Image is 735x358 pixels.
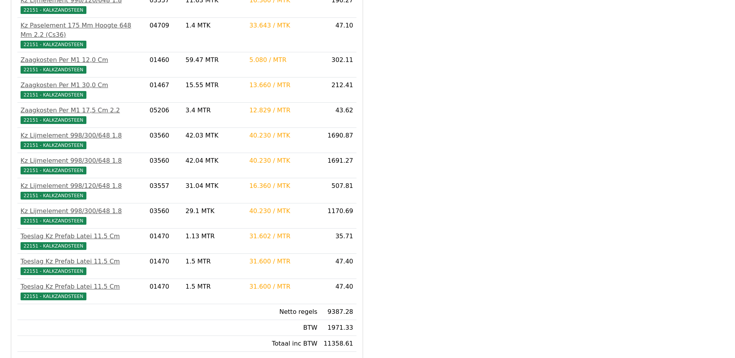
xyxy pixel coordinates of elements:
[21,282,143,291] div: Toeslag Kz Prefab Latei 11.5 Cm
[246,304,320,320] td: Netto regels
[320,254,356,279] td: 47.40
[320,279,356,304] td: 47.40
[21,106,143,124] a: Zaagkosten Per M1 17,5 Cm 2.222151 - KALKZANDSTEEN
[249,257,317,266] div: 31.600 / MTR
[21,21,143,40] div: Kz Paselement 175 Mm Hoogte 648 Mm 2.2 (Cs36)
[186,106,243,115] div: 3.4 MTR
[186,21,243,30] div: 1.4 MTK
[249,106,317,115] div: 12.829 / MTR
[21,293,86,300] span: 22151 - KALKZANDSTEEN
[21,282,143,301] a: Toeslag Kz Prefab Latei 11.5 Cm22151 - KALKZANDSTEEN
[249,282,317,291] div: 31.600 / MTR
[21,81,143,90] div: Zaagkosten Per M1 30,0 Cm
[21,106,143,115] div: Zaagkosten Per M1 17,5 Cm 2.2
[21,181,143,191] div: Kz Lijmelement 998/120/648 1.8
[21,6,86,14] span: 22151 - KALKZANDSTEEN
[21,141,86,149] span: 22151 - KALKZANDSTEEN
[21,207,143,225] a: Kz Lijmelement 998/300/648 1.822151 - KALKZANDSTEEN
[320,229,356,254] td: 35.71
[21,242,86,250] span: 22151 - KALKZANDSTEEN
[320,77,356,103] td: 212.41
[146,279,182,304] td: 01470
[186,232,243,241] div: 1.13 MTR
[21,217,86,225] span: 22151 - KALKZANDSTEEN
[146,103,182,128] td: 05206
[21,91,86,99] span: 22151 - KALKZANDSTEEN
[21,167,86,174] span: 22151 - KALKZANDSTEEN
[21,156,143,165] div: Kz Lijmelement 998/300/648 1.8
[186,55,243,65] div: 59.47 MTR
[249,81,317,90] div: 13.660 / MTR
[320,52,356,77] td: 302.11
[21,232,143,241] div: Toeslag Kz Prefab Latei 11.5 Cm
[21,156,143,175] a: Kz Lijmelement 998/300/648 1.822151 - KALKZANDSTEEN
[186,257,243,266] div: 1.5 MTR
[146,229,182,254] td: 01470
[320,304,356,320] td: 9387.28
[21,131,143,150] a: Kz Lijmelement 998/300/648 1.822151 - KALKZANDSTEEN
[246,336,320,352] td: Totaal inc BTW
[320,18,356,52] td: 47.10
[249,181,317,191] div: 16.360 / MTK
[186,282,243,291] div: 1.5 MTR
[186,207,243,216] div: 29.1 MTK
[146,254,182,279] td: 01470
[146,178,182,203] td: 03557
[146,18,182,52] td: 04709
[320,153,356,178] td: 1691.27
[249,131,317,140] div: 40.230 / MTK
[21,81,143,99] a: Zaagkosten Per M1 30,0 Cm22151 - KALKZANDSTEEN
[21,232,143,250] a: Toeslag Kz Prefab Latei 11.5 Cm22151 - KALKZANDSTEEN
[320,103,356,128] td: 43.62
[320,178,356,203] td: 507.81
[320,336,356,352] td: 11358.61
[320,203,356,229] td: 1170.69
[186,131,243,140] div: 42.03 MTK
[21,41,86,48] span: 22151 - KALKZANDSTEEN
[21,21,143,49] a: Kz Paselement 175 Mm Hoogte 648 Mm 2.2 (Cs36)22151 - KALKZANDSTEEN
[21,257,143,266] div: Toeslag Kz Prefab Latei 11.5 Cm
[246,320,320,336] td: BTW
[249,207,317,216] div: 40.230 / MTK
[249,21,317,30] div: 33.643 / MTK
[320,320,356,336] td: 1971.33
[186,81,243,90] div: 15.55 MTR
[186,156,243,165] div: 42.04 MTK
[21,181,143,200] a: Kz Lijmelement 998/120/648 1.822151 - KALKZANDSTEEN
[21,131,143,140] div: Kz Lijmelement 998/300/648 1.8
[249,55,317,65] div: 5.080 / MTR
[21,116,86,124] span: 22151 - KALKZANDSTEEN
[21,257,143,275] a: Toeslag Kz Prefab Latei 11.5 Cm22151 - KALKZANDSTEEN
[21,192,86,200] span: 22151 - KALKZANDSTEEN
[21,66,86,74] span: 22151 - KALKZANDSTEEN
[146,77,182,103] td: 01467
[186,181,243,191] div: 31.04 MTK
[146,153,182,178] td: 03560
[21,55,143,65] div: Zaagkosten Per M1 12,0 Cm
[146,203,182,229] td: 03560
[146,128,182,153] td: 03560
[249,156,317,165] div: 40.230 / MTK
[320,128,356,153] td: 1690.87
[21,267,86,275] span: 22151 - KALKZANDSTEEN
[146,52,182,77] td: 01460
[21,207,143,216] div: Kz Lijmelement 998/300/648 1.8
[249,232,317,241] div: 31.602 / MTR
[21,55,143,74] a: Zaagkosten Per M1 12,0 Cm22151 - KALKZANDSTEEN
